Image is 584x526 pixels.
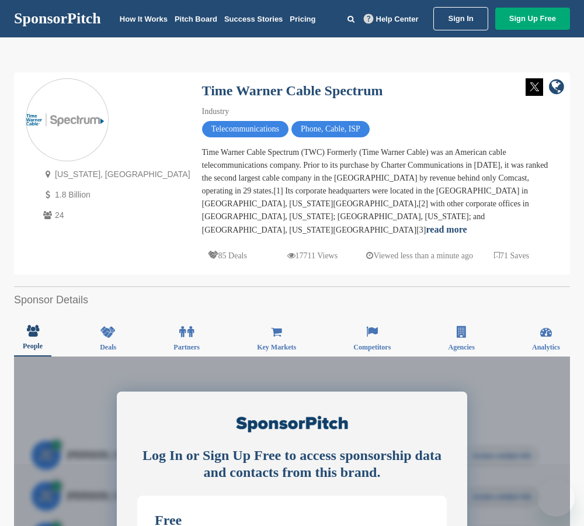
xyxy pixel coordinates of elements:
a: Help Center [361,12,421,26]
span: Deals [100,344,116,351]
a: company link [549,78,564,98]
p: 17711 Views [287,248,338,263]
a: Sign In [433,7,488,30]
p: 24 [40,208,190,223]
img: Twitter white [526,78,543,96]
span: Partners [173,344,200,351]
a: Pricing [290,15,315,23]
p: 85 Deals [208,248,247,263]
span: Key Markets [257,344,296,351]
a: How It Works [120,15,168,23]
span: Competitors [353,344,391,351]
div: Log In or Sign Up Free to access sponsorship data and contacts from this brand. [137,447,447,481]
span: Telecommunications [202,121,288,137]
p: Viewed less than a minute ago [366,248,473,263]
span: Phone, Cable, ISP [291,121,370,137]
p: [US_STATE], [GEOGRAPHIC_DATA] [40,167,190,182]
p: 71 Saves [494,248,529,263]
p: 1.8 Billion [40,188,190,202]
span: People [23,342,43,349]
h2: Sponsor Details [14,292,570,308]
a: Time Warner Cable Spectrum [202,83,383,98]
span: Analytics [532,344,560,351]
iframe: Button to launch messaging window [537,479,575,517]
a: read more [426,224,467,234]
div: Time Warner Cable Spectrum (TWC) Formerly (Time Warner Cable) was an American cable telecommunica... [202,146,558,237]
a: SponsorPitch [14,11,101,26]
a: Pitch Board [175,15,217,23]
div: Industry [202,105,558,118]
img: Sponsorpitch & Time Warner Cable Spectrum [26,113,108,127]
a: Sign Up Free [495,8,570,30]
span: Agencies [448,344,474,351]
a: Success Stories [224,15,283,23]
